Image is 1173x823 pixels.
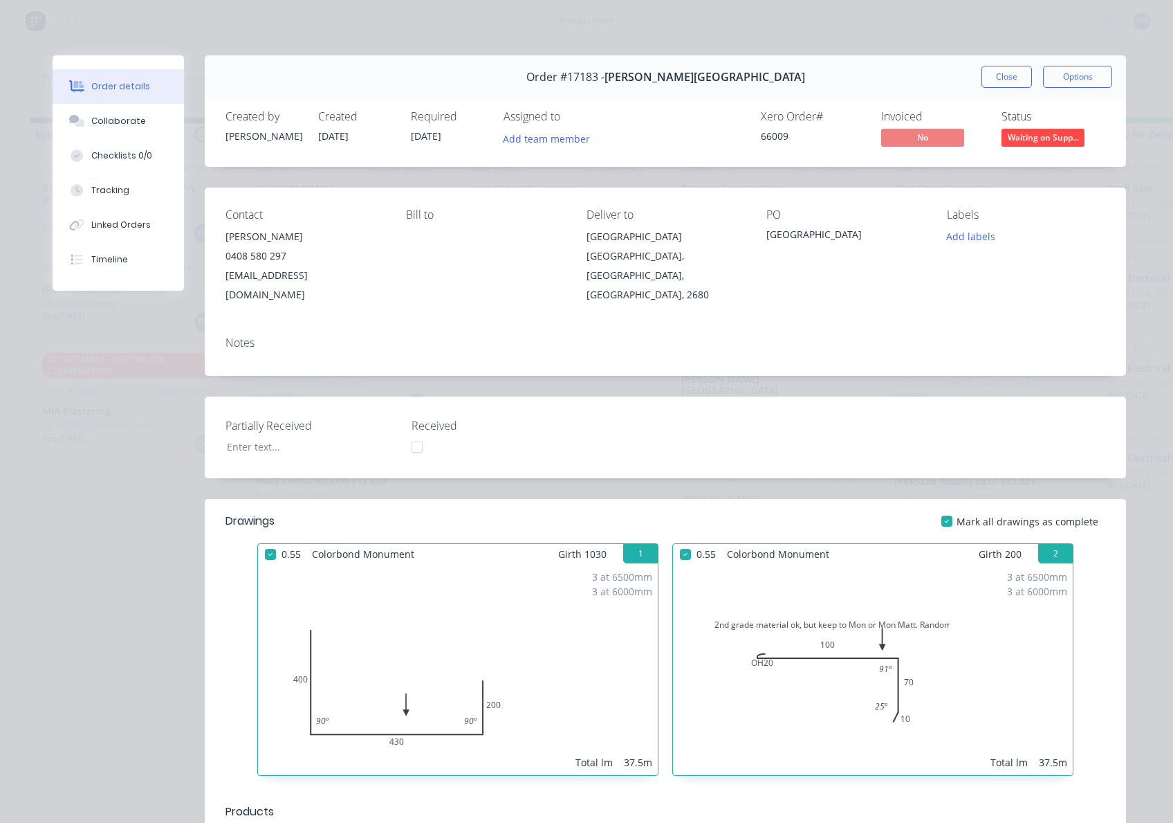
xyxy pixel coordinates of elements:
[225,417,398,434] label: Partially Received
[91,253,128,266] div: Timeline
[761,129,865,143] div: 66009
[504,110,642,123] div: Assigned to
[558,544,607,564] span: Girth 1030
[947,208,1105,221] div: Labels
[586,227,745,246] div: [GEOGRAPHIC_DATA]
[225,266,384,305] div: [EMAIL_ADDRESS][DOMAIN_NAME]
[225,227,384,305] div: [PERSON_NAME]0408 580 297[EMAIL_ADDRESS][DOMAIN_NAME]
[624,755,652,770] div: 37.5m
[411,129,441,143] span: [DATE]
[411,110,487,123] div: Required
[721,544,835,564] span: Colorbond Monument
[673,564,1073,775] div: 2nd grade material ok, but keep to Mon or Mon Matt. Random lengths OKOH20100701091º25º3 at 6500mm...
[881,110,985,123] div: Invoiced
[91,219,151,231] div: Linked Orders
[53,138,184,173] button: Checklists 0/0
[53,208,184,242] button: Linked Orders
[1001,129,1084,150] button: Waiting on Supp...
[306,544,420,564] span: Colorbond Monument
[691,544,721,564] span: 0.55
[225,110,302,123] div: Created by
[1039,755,1067,770] div: 37.5m
[592,584,652,599] div: 3 at 6000mm
[981,66,1032,88] button: Close
[990,755,1028,770] div: Total lm
[586,246,745,305] div: [GEOGRAPHIC_DATA], [GEOGRAPHIC_DATA], [GEOGRAPHIC_DATA], 2680
[586,208,745,221] div: Deliver to
[225,227,384,246] div: [PERSON_NAME]
[1001,129,1084,146] span: Waiting on Supp...
[957,514,1098,529] span: Mark all drawings as complete
[318,110,394,123] div: Created
[406,208,564,221] div: Bill to
[225,208,384,221] div: Contact
[318,129,349,143] span: [DATE]
[592,570,652,584] div: 3 at 6500mm
[761,110,865,123] div: Xero Order #
[225,513,275,530] div: Drawings
[91,184,129,197] div: Tracking
[979,544,1022,564] span: Girth 200
[881,129,964,146] span: No
[604,71,805,84] span: [PERSON_NAME][GEOGRAPHIC_DATA]
[258,564,658,775] div: 40043020090º90º3 at 6500mm3 at 6000mmTotal lm37.5m
[412,417,584,434] label: Received
[53,104,184,138] button: Collaborate
[504,129,598,147] button: Add team member
[1001,110,1105,123] div: Status
[225,336,1105,350] div: Notes
[225,129,302,143] div: [PERSON_NAME]
[496,129,598,147] button: Add team member
[53,173,184,208] button: Tracking
[1038,544,1073,563] button: 2
[225,804,274,820] div: Products
[1043,66,1112,88] button: Options
[766,208,925,221] div: PO
[91,150,152,162] div: Checklists 0/0
[575,755,613,770] div: Total lm
[1007,584,1067,599] div: 3 at 6000mm
[526,71,604,84] span: Order #17183 -
[939,227,1003,246] button: Add labels
[225,246,384,266] div: 0408 580 297
[91,80,150,93] div: Order details
[1007,570,1067,584] div: 3 at 6500mm
[586,227,745,305] div: [GEOGRAPHIC_DATA][GEOGRAPHIC_DATA], [GEOGRAPHIC_DATA], [GEOGRAPHIC_DATA], 2680
[766,227,925,246] div: [GEOGRAPHIC_DATA]
[276,544,306,564] span: 0.55
[91,115,146,127] div: Collaborate
[53,242,184,277] button: Timeline
[53,69,184,104] button: Order details
[623,544,658,563] button: 1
